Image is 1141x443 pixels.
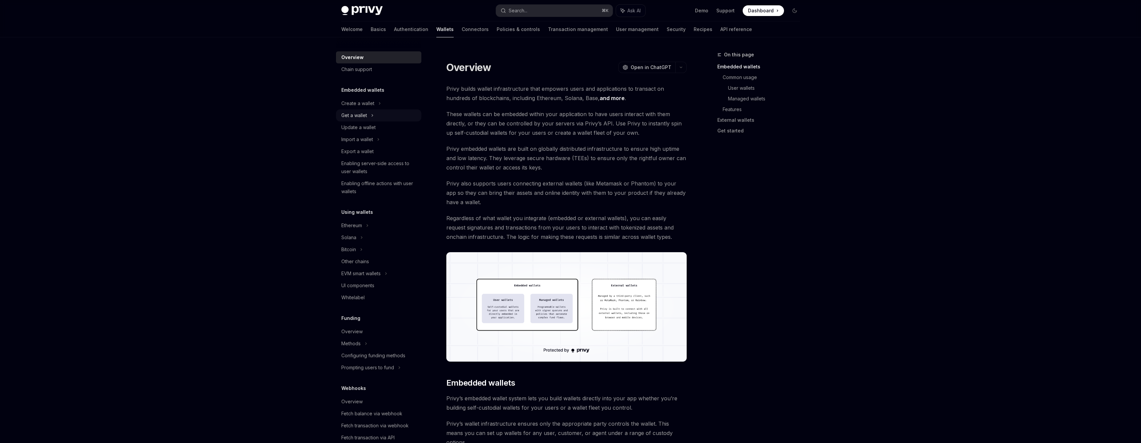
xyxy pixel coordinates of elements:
div: Fetch transaction via API [341,434,395,442]
a: Support [716,7,735,14]
a: Managed wallets [728,93,805,104]
a: Basics [371,21,386,37]
div: Enabling offline actions with user wallets [341,179,417,195]
a: Authentication [394,21,428,37]
div: Bitcoin [341,246,356,254]
a: External wallets [717,115,805,125]
div: Enabling server-side access to user wallets [341,159,417,175]
div: Overview [341,53,364,61]
h5: Funding [341,314,360,322]
a: Wallets [436,21,454,37]
span: Privy’s embedded wallet system lets you build wallets directly into your app whether you’re build... [446,394,687,412]
span: Privy builds wallet infrastructure that empowers users and applications to transact on hundreds o... [446,84,687,103]
div: Methods [341,340,361,348]
div: Overview [341,328,363,336]
span: Open in ChatGPT [631,64,671,71]
a: Security [667,21,686,37]
a: Connectors [462,21,489,37]
span: Regardless of what wallet you integrate (embedded or external wallets), you can easily request si... [446,213,687,242]
div: Update a wallet [341,123,376,131]
span: Privy also supports users connecting external wallets (like Metamask or Phantom) to your app so t... [446,179,687,207]
a: User management [616,21,659,37]
a: Welcome [341,21,363,37]
a: Embedded wallets [717,61,805,72]
a: User wallets [728,83,805,93]
span: Privy embedded wallets are built on globally distributed infrastructure to ensure high uptime and... [446,144,687,172]
div: Fetch transaction via webhook [341,422,409,430]
div: Export a wallet [341,147,374,155]
span: ⌘ K [602,8,609,13]
span: These wallets can be embedded within your application to have users interact with them directly, ... [446,109,687,137]
img: dark logo [341,6,383,15]
h5: Using wallets [341,208,373,216]
a: Enabling server-side access to user wallets [336,157,421,177]
a: Transaction management [548,21,608,37]
button: Toggle dark mode [789,5,800,16]
span: Dashboard [748,7,774,14]
button: Ask AI [616,5,645,17]
div: Chain support [341,65,372,73]
div: Search... [509,7,527,15]
span: Embedded wallets [446,378,515,388]
a: Update a wallet [336,121,421,133]
a: Common usage [723,72,805,83]
button: Open in ChatGPT [618,62,675,73]
div: Prompting users to fund [341,364,394,372]
div: Import a wallet [341,135,373,143]
a: Recipes [694,21,712,37]
a: Other chains [336,256,421,268]
h5: Embedded wallets [341,86,384,94]
a: Whitelabel [336,292,421,304]
a: Configuring funding methods [336,350,421,362]
span: On this page [724,51,754,59]
a: Export a wallet [336,145,421,157]
div: Ethereum [341,221,362,230]
div: Create a wallet [341,99,374,107]
div: Other chains [341,258,369,266]
h5: Webhooks [341,384,366,392]
a: Features [723,104,805,115]
a: Policies & controls [497,21,540,37]
div: Fetch balance via webhook [341,410,402,418]
a: Demo [695,7,708,14]
a: Get started [717,125,805,136]
a: Overview [336,51,421,63]
a: API reference [720,21,752,37]
a: Overview [336,396,421,408]
a: Fetch balance via webhook [336,408,421,420]
a: Overview [336,326,421,338]
div: Solana [341,234,356,242]
div: Whitelabel [341,294,365,302]
a: Fetch transaction via webhook [336,420,421,432]
img: images/walletoverview.png [446,252,687,362]
a: Dashboard [743,5,784,16]
div: Get a wallet [341,111,367,119]
button: Search...⌘K [496,5,613,17]
a: and more [600,95,625,102]
div: UI components [341,282,374,290]
a: Chain support [336,63,421,75]
h1: Overview [446,61,491,73]
a: UI components [336,280,421,292]
a: Enabling offline actions with user wallets [336,177,421,197]
div: Overview [341,398,363,406]
div: EVM smart wallets [341,270,381,278]
div: Configuring funding methods [341,352,405,360]
span: Ask AI [627,7,641,14]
